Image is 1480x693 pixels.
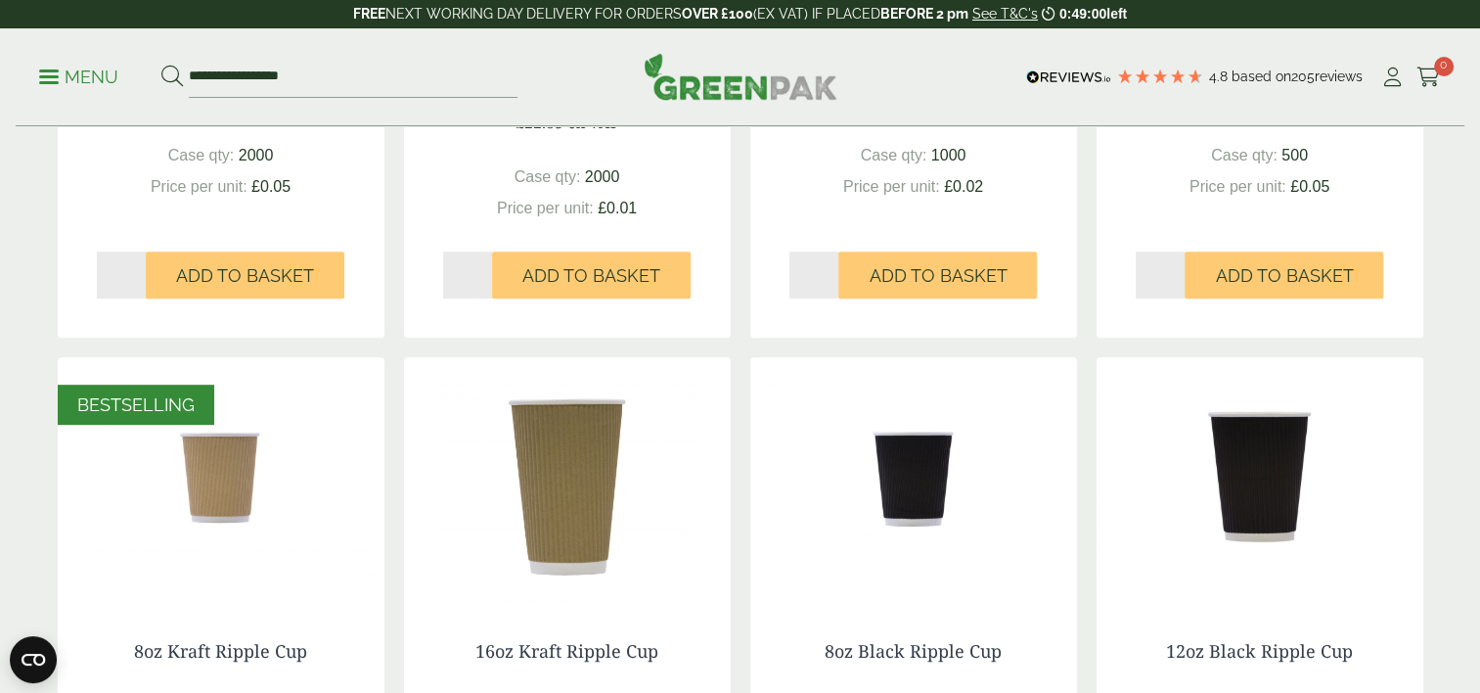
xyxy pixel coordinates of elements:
[944,178,983,195] span: £0.02
[134,639,307,663] a: 8oz Kraft Ripple Cup
[1290,178,1329,195] span: £0.05
[522,265,660,287] span: Add to Basket
[861,147,927,163] span: Case qty:
[151,178,247,195] span: Price per unit:
[585,168,620,185] span: 2000
[1106,6,1127,22] span: left
[880,6,968,22] strong: BEFORE 2 pm
[1026,70,1111,84] img: REVIEWS.io
[931,147,966,163] span: 1000
[168,147,235,163] span: Case qty:
[598,200,637,216] span: £0.01
[843,178,940,195] span: Price per unit:
[1059,6,1106,22] span: 0:49:00
[644,53,837,100] img: GreenPak Supplies
[1166,639,1353,663] a: 12oz Black Ripple Cup
[1416,63,1441,92] a: 0
[1189,178,1286,195] span: Price per unit:
[1116,68,1204,85] div: 4.79 Stars
[1211,147,1278,163] span: Case qty:
[39,66,118,85] a: Menu
[1232,69,1291,84] span: Based on
[567,112,618,133] span: ex VAT
[475,639,658,663] a: 16oz Kraft Ripple Cup
[1097,357,1423,602] img: 12oz Black Ripple Cup-0
[251,178,291,195] span: £0.05
[750,357,1077,602] img: 8oz Black Ripple Cup -0
[1416,68,1441,87] i: Cart
[1315,69,1363,84] span: reviews
[1185,252,1383,299] button: Add to Basket
[515,168,581,185] span: Case qty:
[497,200,594,216] span: Price per unit:
[492,252,691,299] button: Add to Basket
[516,112,563,133] span: £22.85
[825,639,1002,663] a: 8oz Black Ripple Cup
[58,357,384,602] img: 8oz Kraft Ripple Cup-0
[972,6,1038,22] a: See T&C's
[239,147,274,163] span: 2000
[39,66,118,89] p: Menu
[1215,265,1353,287] span: Add to Basket
[10,636,57,683] button: Open CMP widget
[176,265,314,287] span: Add to Basket
[1281,147,1308,163] span: 500
[404,357,731,602] img: 16oz Kraft c
[1291,69,1315,84] span: 205
[838,252,1037,299] button: Add to Basket
[146,252,344,299] button: Add to Basket
[77,394,195,415] span: BESTSELLING
[353,6,385,22] strong: FREE
[682,6,753,22] strong: OVER £100
[1434,57,1454,76] span: 0
[1209,69,1232,84] span: 4.8
[869,265,1007,287] span: Add to Basket
[1380,68,1405,87] i: My Account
